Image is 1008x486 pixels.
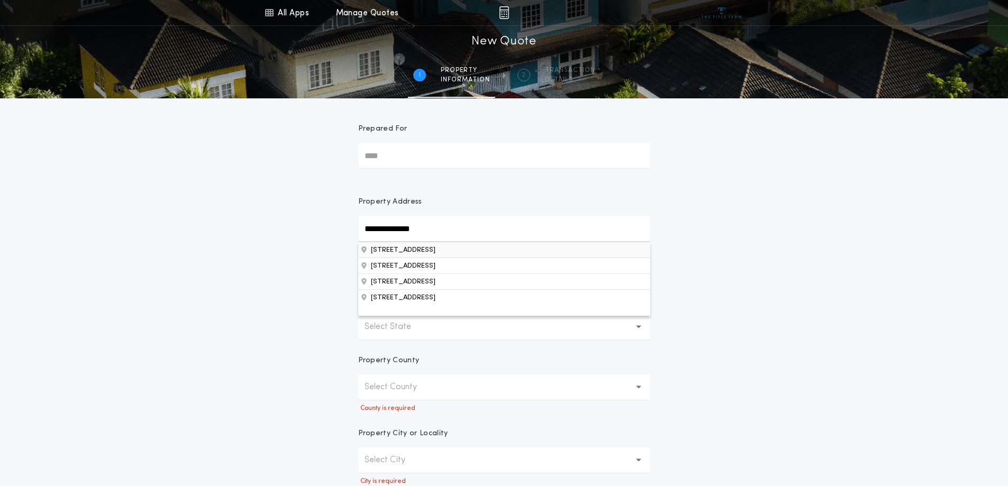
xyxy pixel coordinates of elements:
img: img [499,6,509,19]
button: Select County [358,374,650,400]
p: Property County [358,355,420,366]
p: Select City [365,454,422,466]
h2: 1 [419,71,421,79]
span: information [441,76,490,84]
p: County is required [358,404,650,412]
span: Transaction [545,66,595,75]
h1: New Quote [471,33,536,50]
h2: 2 [522,71,525,79]
button: Property Address[STREET_ADDRESS][STREET_ADDRESS][STREET_ADDRESS] [358,242,650,258]
p: Select State [365,320,428,333]
p: Property Address [358,197,650,207]
button: Property Address[STREET_ADDRESS][STREET_ADDRESS][STREET_ADDRESS] [358,273,650,289]
input: Prepared For [358,143,650,168]
p: Prepared For [358,124,407,134]
img: vs-icon [702,7,741,18]
span: details [545,76,595,84]
span: Property [441,66,490,75]
p: Property City or Locality [358,428,448,439]
button: Property Address[STREET_ADDRESS][STREET_ADDRESS][STREET_ADDRESS] [358,258,650,273]
button: Property Address[STREET_ADDRESS][STREET_ADDRESS][STREET_ADDRESS] [358,289,650,305]
button: Select State [358,314,650,340]
p: City is required [358,477,650,485]
button: Select City [358,447,650,473]
p: Select County [365,381,434,393]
